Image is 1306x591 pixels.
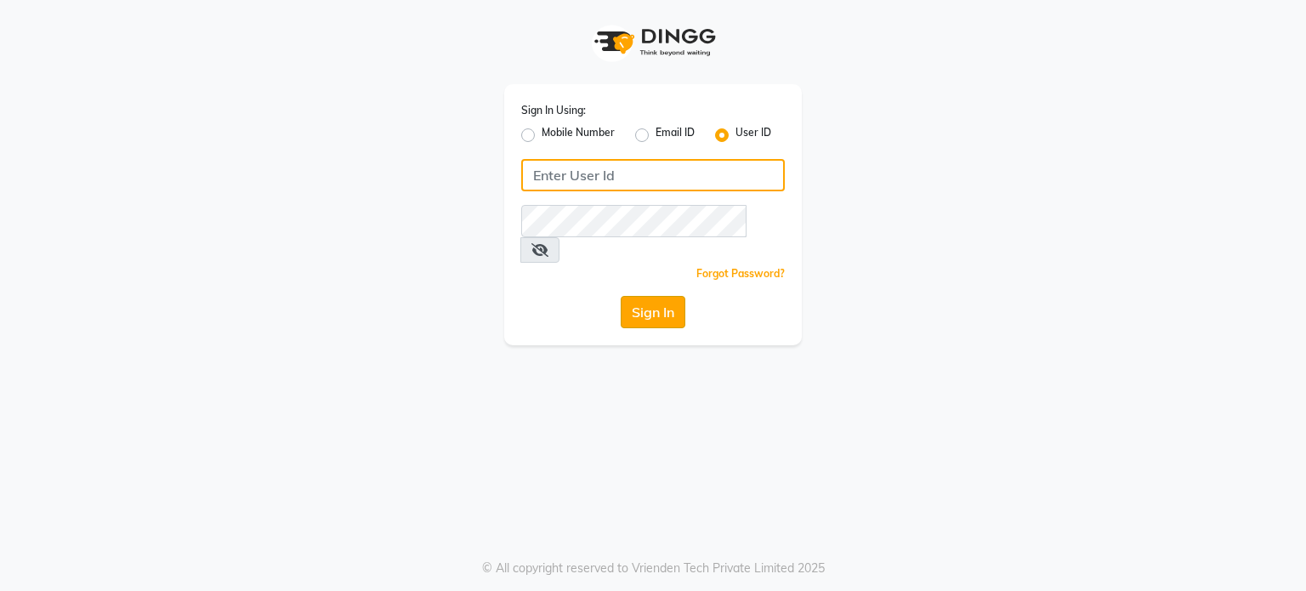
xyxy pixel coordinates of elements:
[521,159,785,191] input: Username
[696,267,785,280] a: Forgot Password?
[521,103,586,118] label: Sign In Using:
[585,17,721,67] img: logo1.svg
[542,125,615,145] label: Mobile Number
[521,205,747,237] input: Username
[656,125,695,145] label: Email ID
[735,125,771,145] label: User ID
[621,296,685,328] button: Sign In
